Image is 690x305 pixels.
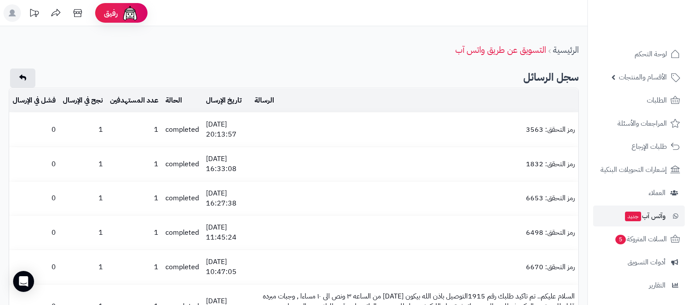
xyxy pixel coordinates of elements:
[625,212,641,221] span: جديد
[106,250,162,284] td: 1
[59,89,106,113] td: نجح في الإرسال
[203,113,251,147] td: [DATE] 20:13:57
[649,187,666,199] span: العملاء
[593,159,685,180] a: إشعارات التحويلات البنكية
[162,147,203,181] td: completed
[593,229,685,250] a: السلات المتروكة5
[106,113,162,147] td: 1
[9,69,579,86] h2: سجل الرسائل
[251,182,578,216] td: رمز التحقق: 6653
[593,113,685,134] a: المراجعات والأسئلة
[9,182,59,216] td: 0
[553,43,579,56] a: الرئيسية
[619,71,667,83] span: الأقسام والمنتجات
[203,182,251,216] td: [DATE] 16:27:38
[104,8,118,18] span: رفيق
[593,182,685,203] a: العملاء
[593,44,685,65] a: لوحة التحكم
[162,89,203,113] td: الحالة
[106,182,162,216] td: 1
[601,164,667,176] span: إشعارات التحويلات البنكية
[649,279,666,291] span: التقارير
[23,4,45,24] a: تحديثات المنصة
[162,216,203,250] td: completed
[203,250,251,284] td: [DATE] 10:47:05
[632,141,667,153] span: طلبات الإرجاع
[203,89,251,113] td: تاريخ الإرسال
[9,89,59,113] td: فشل في الإرسال
[593,252,685,273] a: أدوات التسويق
[106,147,162,181] td: 1
[251,216,578,250] td: رمز التحقق: 6498
[59,182,106,216] td: 1
[251,113,578,147] td: رمز التحقق: 3563
[624,210,666,222] span: وآتس آب
[13,271,34,292] div: Open Intercom Messenger
[121,4,139,22] img: ai-face.png
[203,216,251,250] td: [DATE] 11:45:24
[203,147,251,181] td: [DATE] 16:33:08
[9,147,59,181] td: 0
[251,147,578,181] td: رمز التحقق: 1832
[614,233,667,245] span: السلات المتروكة
[615,234,626,245] span: 5
[59,147,106,181] td: 1
[59,250,106,284] td: 1
[59,113,106,147] td: 1
[593,206,685,226] a: وآتس آبجديد
[635,48,667,60] span: لوحة التحكم
[647,94,667,106] span: الطلبات
[9,250,59,284] td: 0
[162,182,203,216] td: completed
[59,216,106,250] td: 1
[593,90,685,111] a: الطلبات
[251,89,578,113] td: الرسالة
[162,113,203,147] td: completed
[593,275,685,296] a: التقارير
[106,216,162,250] td: 1
[455,43,546,56] a: التسويق عن طريق واتس آب
[593,136,685,157] a: طلبات الإرجاع
[631,13,682,31] img: logo-2.png
[628,256,666,268] span: أدوات التسويق
[618,117,667,130] span: المراجعات والأسئلة
[162,250,203,284] td: completed
[251,250,578,284] td: رمز التحقق: 6670
[106,89,162,113] td: عدد المستهدفين
[9,113,59,147] td: 0
[9,216,59,250] td: 0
